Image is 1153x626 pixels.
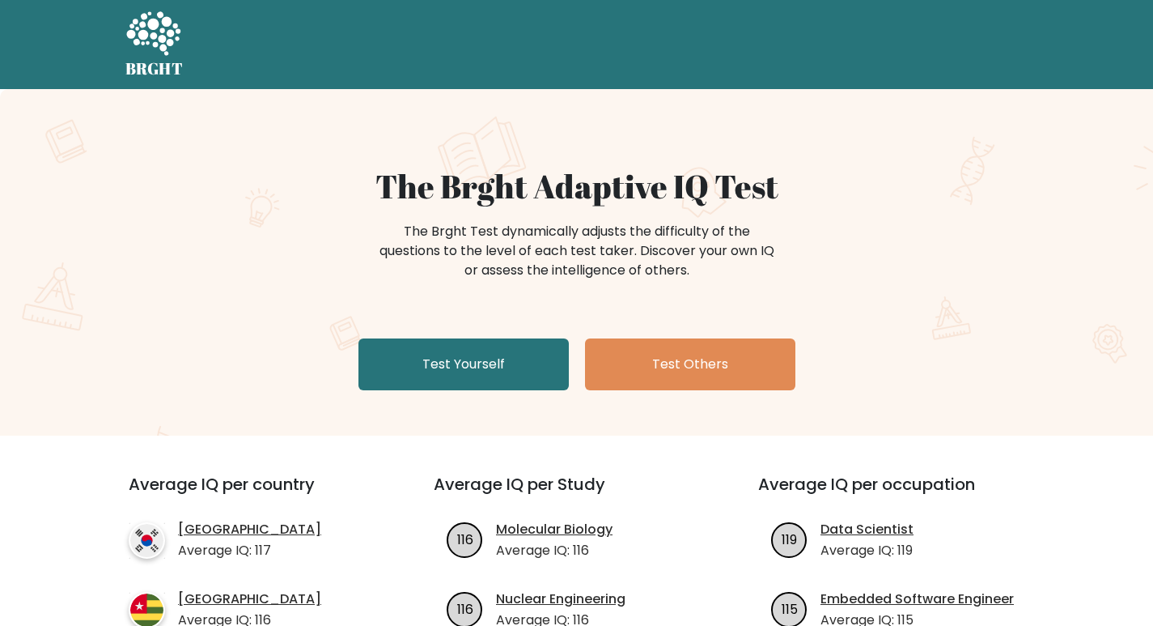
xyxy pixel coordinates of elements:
[358,339,569,390] a: Test Yourself
[496,520,613,539] a: Molecular Biology
[434,475,719,513] h3: Average IQ per Study
[782,530,797,548] text: 119
[129,522,165,559] img: country
[375,222,779,280] div: The Brght Test dynamically adjusts the difficulty of the questions to the level of each test take...
[125,6,184,83] a: BRGHT
[496,590,625,609] a: Nuclear Engineering
[758,475,1044,513] h3: Average IQ per occupation
[457,530,473,548] text: 116
[585,339,795,390] a: Test Others
[178,520,321,539] a: [GEOGRAPHIC_DATA]
[178,541,321,560] p: Average IQ: 117
[125,59,184,79] h5: BRGHT
[820,590,1014,609] a: Embedded Software Engineer
[820,541,913,560] p: Average IQ: 119
[820,520,913,539] a: Data Scientist
[457,599,473,618] text: 116
[129,475,375,513] h3: Average IQ per country
[496,541,613,560] p: Average IQ: 116
[182,167,972,206] h1: The Brght Adaptive IQ Test
[178,590,321,609] a: [GEOGRAPHIC_DATA]
[782,599,798,618] text: 115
